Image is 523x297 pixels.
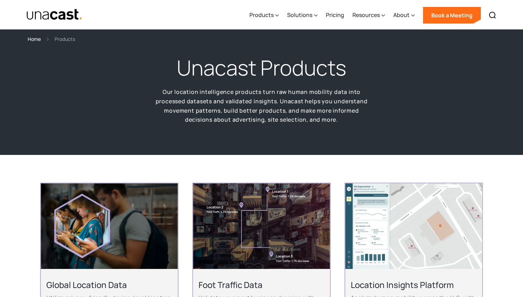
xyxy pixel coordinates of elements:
[28,35,41,43] a: Home
[193,183,330,269] img: An aerial view of a city block with foot traffic data and location data information
[352,1,385,29] div: Resources
[26,9,83,21] a: home
[352,11,380,19] div: Resources
[26,9,83,21] img: Unacast text logo
[177,54,346,82] h1: Unacast Products
[287,1,318,29] div: Solutions
[46,279,172,290] h2: Global Location Data
[488,11,497,19] img: Search icon
[351,279,476,290] h2: Location Insights Platform
[423,7,481,24] a: Book a Meeting
[199,279,324,290] h2: Foot Traffic Data
[249,1,279,29] div: Products
[55,35,75,43] div: Products
[287,11,312,19] div: Solutions
[393,11,410,19] div: About
[249,11,274,19] div: Products
[326,1,344,29] a: Pricing
[154,87,369,124] p: Our location intelligence products turn raw human mobility data into processed datasets and valid...
[393,1,415,29] div: About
